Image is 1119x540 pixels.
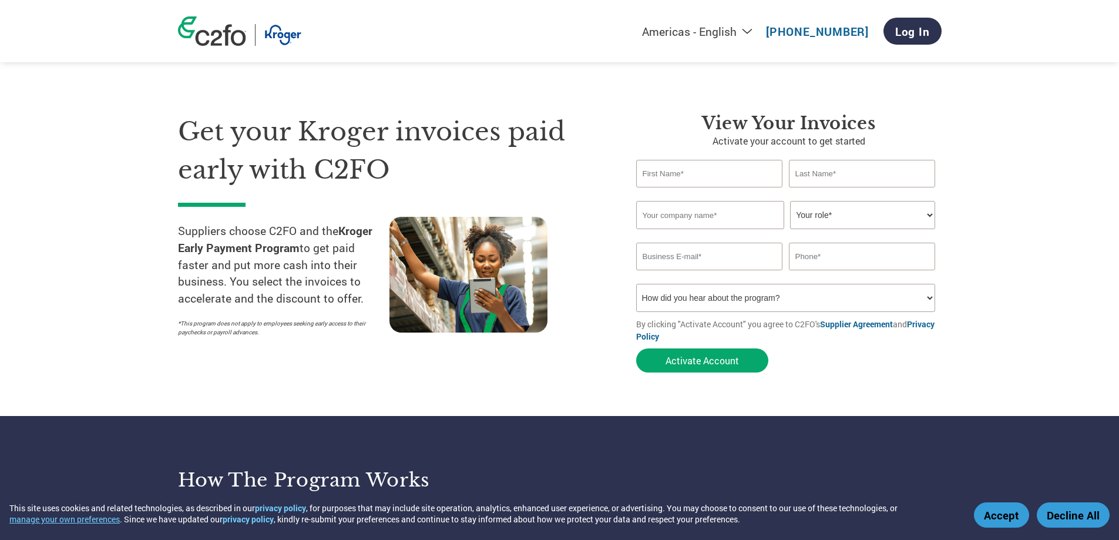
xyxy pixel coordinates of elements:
a: Privacy Policy [636,318,935,342]
img: c2fo logo [178,16,246,46]
p: Suppliers choose C2FO and the to get paid faster and put more cash into their business. You selec... [178,223,389,307]
div: Invalid first name or first name is too long [636,189,783,196]
input: First Name* [636,160,783,187]
p: *This program does not apply to employees seeking early access to their paychecks or payroll adva... [178,319,378,337]
button: Decline All [1037,502,1110,528]
a: [PHONE_NUMBER] [766,24,869,39]
input: Your company name* [636,201,784,229]
h1: Get your Kroger invoices paid early with C2FO [178,113,601,189]
strong: Kroger Early Payment Program [178,223,372,255]
div: Invalid company name or company name is too long [636,230,936,238]
div: This site uses cookies and related technologies, as described in our , for purposes that may incl... [9,502,957,525]
div: Invalid last name or last name is too long [789,189,936,196]
input: Phone* [789,243,936,270]
h3: How the program works [178,468,545,492]
p: Activate your account to get started [636,134,942,148]
a: privacy policy [255,502,306,514]
a: Supplier Agreement [820,318,893,330]
h3: View Your Invoices [636,113,942,134]
button: manage your own preferences [9,514,120,525]
a: privacy policy [223,514,274,525]
select: Title/Role [790,201,935,229]
div: Inavlid Email Address [636,271,783,279]
input: Last Name* [789,160,936,187]
input: Invalid Email format [636,243,783,270]
p: By clicking "Activate Account" you agree to C2FO's and [636,318,942,343]
button: Activate Account [636,348,768,373]
a: Log In [883,18,942,45]
button: Accept [974,502,1029,528]
img: Kroger [264,24,301,46]
div: Inavlid Phone Number [789,271,936,279]
img: supply chain worker [389,217,547,333]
